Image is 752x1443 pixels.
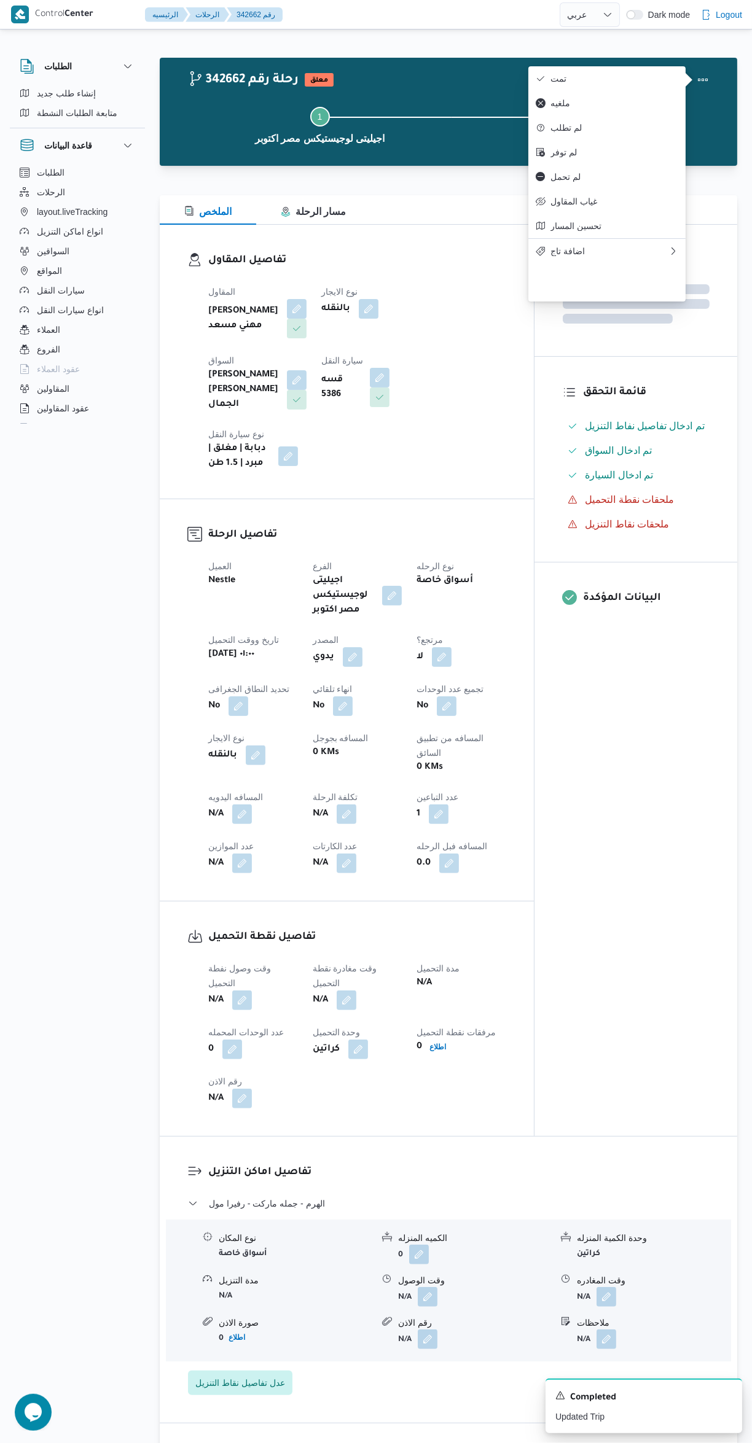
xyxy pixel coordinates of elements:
[310,77,328,84] b: معلق
[550,123,678,133] span: لم تطلب
[550,98,678,108] span: ملغيه
[208,733,245,743] span: نوع الايجار
[550,246,668,256] span: اضافة تاج
[313,841,358,851] span: عدد الكارتات
[585,470,653,480] span: تم ادخال السيارة
[643,10,690,20] span: Dark mode
[321,301,350,316] b: بالنقله
[208,441,270,471] b: دبابة | مغلق | مبرد | 1.5 طن
[208,963,271,988] span: وقت وصول نفطة التحميل
[577,1317,730,1329] div: ملاحظات
[321,356,363,365] span: سيارة النقل
[585,421,705,431] span: تم ادخال تفاصيل نفاط التنزيل
[208,1164,710,1181] h3: تفاصيل اماكن التنزيل
[398,1232,552,1245] div: الكميه المنزله
[321,287,358,297] span: نوع الايجار
[208,429,264,439] span: نوع سيارة النقل
[563,416,710,436] button: تم ادخال تفاصيل نفاط التنزيل
[696,2,747,27] button: Logout
[417,963,460,973] span: مدة التحميل
[313,807,328,822] b: N/A
[563,515,710,534] button: ملحقات نقاط التنزيل
[528,91,686,115] button: ملغيه
[313,650,334,664] b: يدوي
[528,238,686,263] button: اضافة تاج
[208,304,278,333] b: [PERSON_NAME] مهني مسعد
[145,7,188,22] button: الرئيسيه
[44,59,72,74] h3: الطلبات
[313,792,358,802] span: تكلفة الرحلة
[417,650,423,664] b: لا
[417,1027,496,1037] span: مرفقات نقطة التحميل
[37,401,89,416] span: عقود المقاولين
[208,647,254,662] b: [DATE] ٠١:٠٠
[398,1294,412,1302] b: N/A
[208,527,506,543] h3: تفاصيل الرحلة
[15,202,140,222] button: layout.liveTracking
[313,745,339,760] b: 0 KMs
[15,182,140,202] button: الرحلات
[20,138,135,153] button: قاعدة البيانات
[313,574,374,618] b: اجيليتى لوجيستيكس مصر اكتوبر
[208,699,220,714] b: No
[208,1091,224,1106] b: N/A
[425,1040,451,1054] button: اطلاع
[563,441,710,461] button: تم ادخال السواق
[716,7,742,22] span: Logout
[208,1076,242,1086] span: رقم الاذن
[219,1274,372,1287] div: مدة التنزيل
[577,1250,600,1258] b: كراتين
[585,468,653,483] span: تم ادخال السيارة
[585,492,674,507] span: ملحقات نقطة التحميل
[528,214,686,238] button: تحسين المسار
[208,841,254,851] span: عدد الموازين
[417,841,487,851] span: المسافه فبل الرحله
[570,1391,616,1406] span: Completed
[37,421,88,435] span: اجهزة التليفون
[585,517,669,532] span: ملحقات نقاط التنزيل
[37,283,85,298] span: سيارات النقل
[281,206,346,217] span: مسار الرحلة
[417,760,443,775] b: 0 KMs
[15,261,140,281] button: المواقع
[188,92,452,156] button: اجيليتى لوجيستيكس مصر اكتوبر
[227,7,283,22] button: 342662 رقم
[398,1317,552,1329] div: رقم الاذن
[318,112,323,122] span: 1
[209,1196,325,1211] span: الهرم - جمله ماركت - رفيرا مول
[585,519,669,529] span: ملحقات نقاط التنزيل
[188,73,299,89] h2: 342662 رحلة رقم
[37,185,65,200] span: الرحلات
[44,138,92,153] h3: قاعدة البيانات
[208,1027,284,1037] span: عدد الوحدات المحمله
[208,574,235,588] b: Nestle
[417,976,432,990] b: N/A
[577,1294,590,1302] b: N/A
[37,165,65,180] span: الطلبات
[417,1040,422,1054] b: 0
[585,419,705,434] span: تم ادخال تفاصيل نفاط التنزيل
[229,1333,245,1342] b: اطلاع
[208,635,279,645] span: تاريخ ووقت التحميل
[417,684,484,694] span: تجميع عدد الوحدات
[188,1371,292,1395] button: عدل تفاصيل نقاط التنزيل
[37,224,103,239] span: انواع اماكن التنزيل
[313,1042,340,1057] b: كراتين
[313,963,377,988] span: وقت مغادرة نقطة التحميل
[195,1375,285,1390] span: عدل تفاصيل نقاط التنزيل
[37,244,69,259] span: السواقين
[219,1317,372,1329] div: صورة الاذن
[219,1250,267,1258] b: أسواق خاصة
[313,993,328,1008] b: N/A
[15,241,140,261] button: السواقين
[37,362,80,376] span: عقود العملاء
[37,204,108,219] span: layout.liveTracking
[577,1274,730,1287] div: وقت المغادره
[528,115,686,140] button: لم تطلب
[417,856,431,871] b: 0.0
[37,106,117,120] span: متابعة الطلبات النشطة
[313,733,369,743] span: المسافه بجوجل
[37,263,62,278] span: المواقع
[166,1219,731,1361] div: الهرم - جمله ماركت - رفيرا مول
[15,379,140,399] button: المقاولين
